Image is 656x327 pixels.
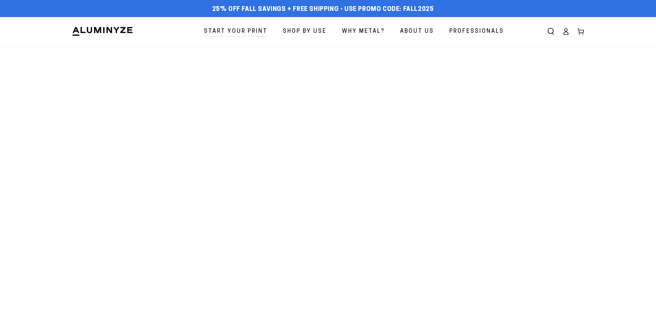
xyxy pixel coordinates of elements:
[212,6,434,13] span: 25% off FALL Savings + Free Shipping - Use Promo Code: FALL2025
[337,23,390,41] a: Why Metal?
[204,27,268,37] span: Start Your Print
[543,24,558,39] summary: Search our site
[395,23,439,41] a: About Us
[199,23,273,41] a: Start Your Print
[444,23,509,41] a: Professionals
[278,23,332,41] a: Shop By Use
[400,27,434,37] span: About Us
[72,26,133,37] img: Aluminyze
[342,27,385,37] span: Why Metal?
[283,27,327,37] span: Shop By Use
[449,27,504,37] span: Professionals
